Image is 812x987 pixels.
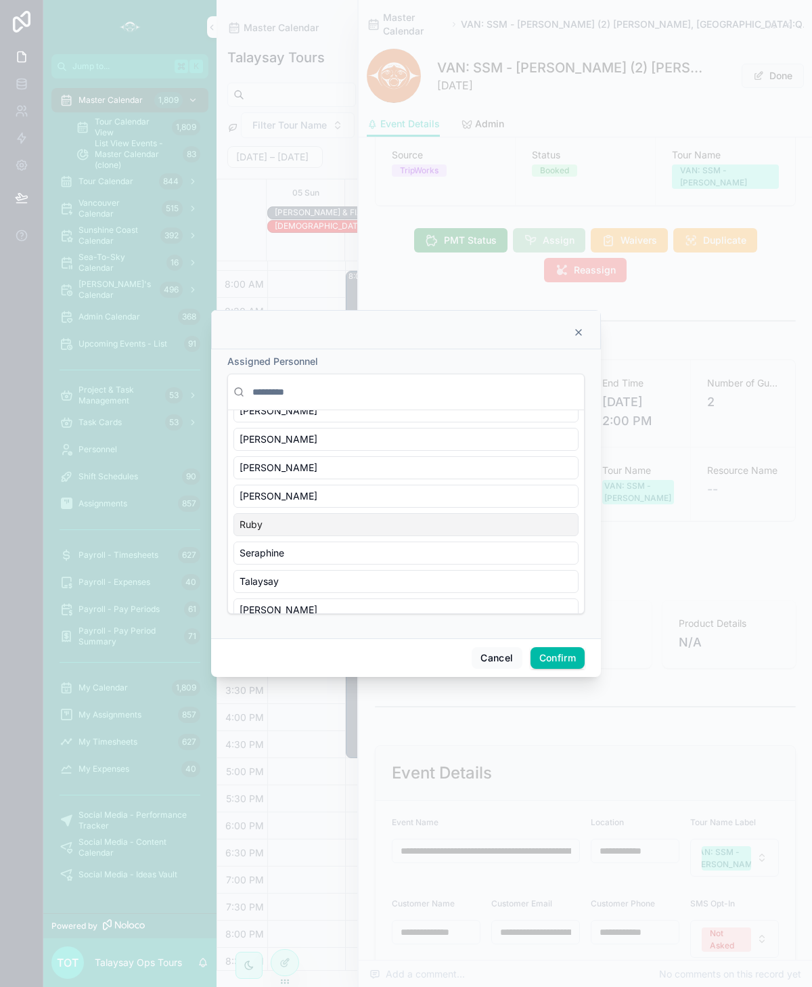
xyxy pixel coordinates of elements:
[472,647,522,669] button: Cancel
[227,355,318,367] span: Assigned Personnel
[240,546,284,560] span: Seraphine
[531,647,585,669] button: Confirm
[240,518,263,531] span: Ruby
[240,461,317,475] span: [PERSON_NAME]
[240,433,317,446] span: [PERSON_NAME]
[240,603,317,617] span: [PERSON_NAME]
[240,404,317,418] span: [PERSON_NAME]
[240,575,279,588] span: Talaysay
[240,489,317,503] span: [PERSON_NAME]
[228,410,584,613] div: Suggestions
